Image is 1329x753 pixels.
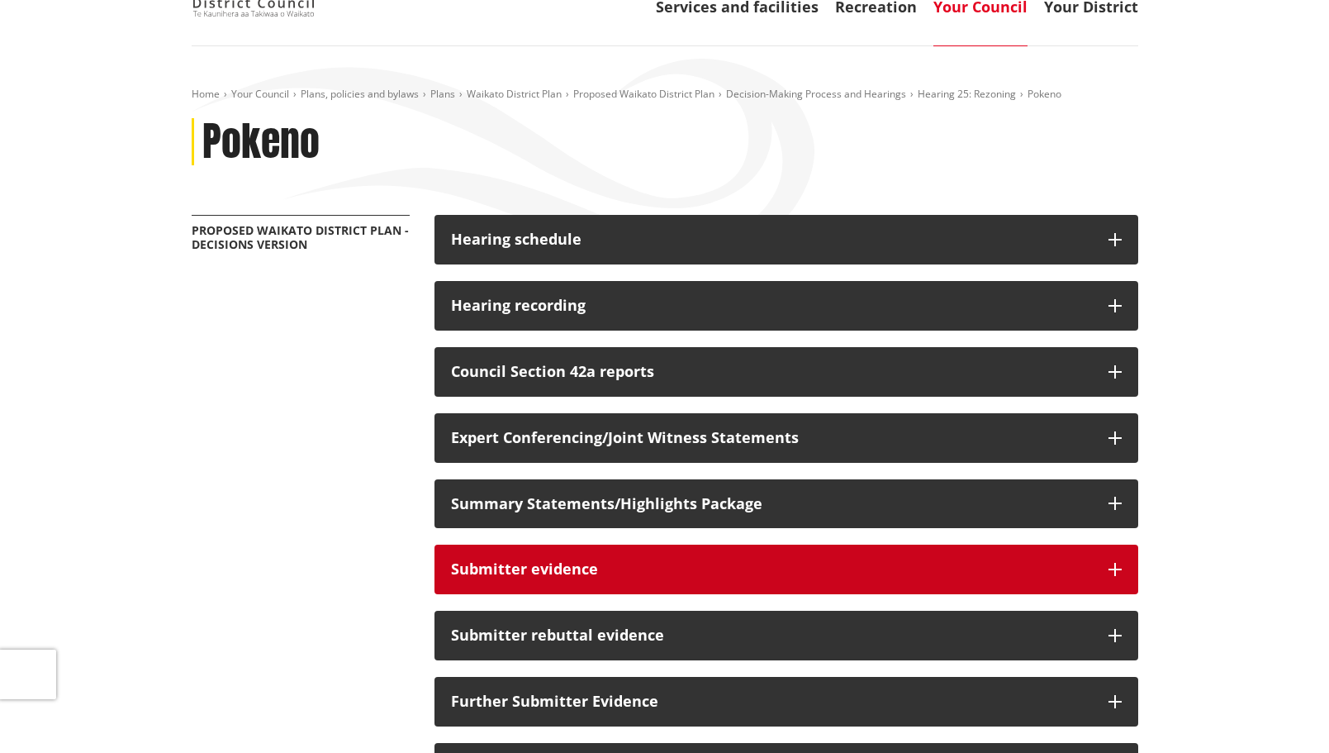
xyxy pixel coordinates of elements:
[434,281,1138,331] button: Hearing recording
[451,364,1092,380] h3: Council Section 42a reports
[918,87,1016,101] a: Hearing 25: Rezoning
[434,677,1138,727] button: Further Submitter Evidence
[1253,684,1312,743] iframe: Messenger Launcher
[434,479,1138,529] button: Summary Statements/Highlights Package
[434,347,1138,397] button: Council Section 42a reports
[726,87,906,101] a: Decision-Making Process and Hearings
[467,87,562,101] a: Waikato District Plan
[202,118,320,166] h1: Pokeno
[451,627,1092,644] h3: Submitter rebuttal evidence
[451,693,1092,710] h3: Further Submitter Evidence
[573,87,714,101] a: Proposed Waikato District Plan
[301,87,419,101] a: Plans, policies and bylaws
[434,545,1138,594] button: Submitter evidence
[192,222,409,252] a: Proposed Waikato District Plan - Decisions Version
[231,87,289,101] a: Your Council
[1028,87,1061,101] span: Pokeno
[451,298,1092,314] div: Hearing recording
[192,87,220,101] a: Home
[451,496,1092,512] div: Summary Statements/Highlights Package
[434,611,1138,660] button: Submitter rebuttal evidence
[451,561,1092,578] h3: Submitter evidence
[434,215,1138,265] button: Hearing schedule
[430,87,455,101] a: Plans
[434,413,1138,463] button: Expert Conferencing/Joint Witness Statements
[192,88,1138,102] nav: breadcrumb
[451,430,1092,446] div: Expert Conferencing/Joint Witness Statements
[451,231,1092,248] h3: Hearing schedule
